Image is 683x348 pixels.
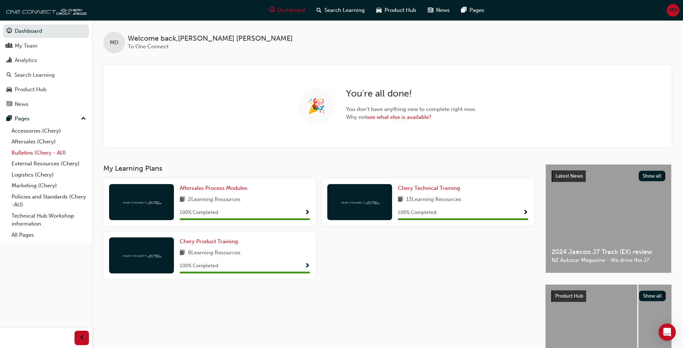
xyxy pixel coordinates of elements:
span: chart-icon [6,57,12,64]
span: MD [669,6,678,14]
a: Logistics (Chery) [9,169,89,180]
a: My Team [3,39,89,53]
span: Welcome back , [PERSON_NAME] [PERSON_NAME] [128,35,293,43]
span: Show Progress [523,210,528,216]
span: Chery Product Training [180,238,238,245]
span: pages-icon [6,116,12,122]
a: Chery Product Training [180,237,241,246]
div: Pages [15,115,30,123]
span: NZ Autocar Magazine - We drive the J7. [552,256,665,264]
span: Show Progress [305,210,310,216]
button: Show Progress [305,262,310,271]
a: Chery Technical Training [398,184,463,192]
span: Chery Technical Training [398,185,460,191]
span: You don ' t have anything new to complete right now. [346,105,476,113]
span: Product Hub [385,6,416,14]
button: Show Progress [305,208,310,217]
span: 13 Learning Resources [406,195,461,204]
a: Aftersales (Chery) [9,136,89,147]
span: search-icon [6,72,12,79]
span: book-icon [398,195,403,204]
span: 100 % Completed [180,209,218,217]
span: Aftersales Process Modules [180,185,247,191]
span: 🎉 [307,102,325,110]
a: Accessories (Chery) [9,125,89,137]
h2: You ' re all done! [346,88,476,99]
button: Pages [3,112,89,125]
a: Product HubShow all [551,290,666,302]
span: Show Progress [305,263,310,269]
a: Dashboard [3,24,89,38]
a: Analytics [3,54,89,67]
span: guage-icon [6,28,12,35]
button: MD [667,4,679,17]
span: news-icon [428,6,433,15]
a: pages-iconPages [455,3,490,18]
span: guage-icon [269,6,275,15]
a: Technical Hub Workshop information [9,210,89,229]
span: 2024 Jaecoo J7 Track (EX) review [552,248,665,256]
span: Search Learning [324,6,365,14]
span: To One Connect [128,43,168,50]
button: Show Progress [523,208,528,217]
span: car-icon [376,6,382,15]
a: Latest NewsShow all [552,170,665,182]
span: 100 % Completed [180,262,218,270]
a: Aftersales Process Modules [180,184,250,192]
button: Show all [639,291,666,301]
span: book-icon [180,195,185,204]
img: oneconnect [122,252,161,259]
div: Analytics [15,56,37,64]
img: oneconnect [4,3,86,17]
a: Product Hub [3,83,89,96]
a: Marketing (Chery) [9,180,89,191]
a: Bulletins (Chery - AU) [9,147,89,159]
span: book-icon [180,249,185,258]
span: News [436,6,450,14]
img: oneconnect [340,198,379,205]
a: see what else is available? [367,114,431,120]
span: Pages [469,6,484,14]
a: news-iconNews [422,3,455,18]
div: Product Hub [15,85,46,94]
div: Search Learning [14,71,55,79]
span: Dashboard [278,6,305,14]
span: 100 % Completed [398,209,436,217]
div: My Team [15,42,37,50]
span: MD [110,39,118,47]
button: Show all [639,171,666,181]
button: DashboardMy TeamAnalyticsSearch LearningProduct HubNews [3,23,89,112]
a: Latest NewsShow all2024 Jaecoo J7 Track (EX) reviewNZ Autocar Magazine - We drive the J7. [545,164,671,273]
span: 2 Learning Resources [188,195,241,204]
a: All Pages [9,229,89,241]
span: Latest News [556,173,583,179]
span: Product Hub [555,293,583,299]
h3: My Learning Plans [103,164,534,173]
a: News [3,98,89,111]
span: search-icon [316,6,322,15]
span: people-icon [6,43,12,49]
span: prev-icon [79,334,85,343]
a: Policies and Standards (Chery -AU) [9,191,89,210]
span: Why not [346,113,476,121]
img: oneconnect [122,198,161,205]
span: news-icon [6,101,12,108]
div: Open Intercom Messenger [659,324,676,341]
span: car-icon [6,86,12,93]
span: 8 Learning Resources [188,249,241,258]
span: up-icon [81,114,86,124]
a: External Resources (Chery) [9,158,89,169]
a: car-iconProduct Hub [370,3,422,18]
div: News [15,100,28,108]
a: search-iconSearch Learning [311,3,370,18]
a: Search Learning [3,68,89,82]
a: guage-iconDashboard [264,3,311,18]
span: pages-icon [461,6,467,15]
